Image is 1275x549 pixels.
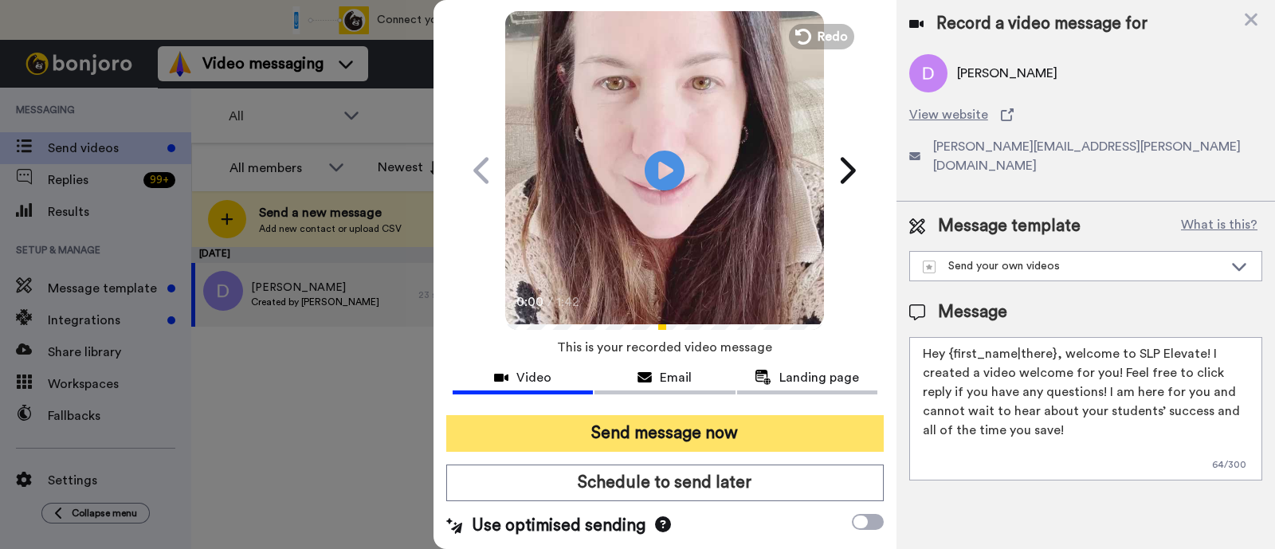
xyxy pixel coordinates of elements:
span: Email [660,368,692,387]
div: Send your own videos [923,258,1223,274]
span: 0:00 [516,292,544,312]
img: demo-template.svg [923,261,936,273]
span: / [547,292,553,312]
span: Video [516,368,551,387]
span: Message template [938,214,1081,238]
button: What is this? [1176,214,1262,238]
span: Landing page [779,368,859,387]
textarea: Hey {first_name|there}, welcome to SLP Elevate! I created a video welcome for you! Feel free to c... [909,337,1262,480]
span: [PERSON_NAME][EMAIL_ADDRESS][PERSON_NAME][DOMAIN_NAME] [933,137,1262,175]
button: Send message now [446,415,884,452]
span: Use optimised sending [472,514,645,538]
button: Schedule to send later [446,465,884,501]
span: This is your recorded video message [557,330,772,365]
span: 1:42 [556,292,584,312]
span: Message [938,300,1007,324]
